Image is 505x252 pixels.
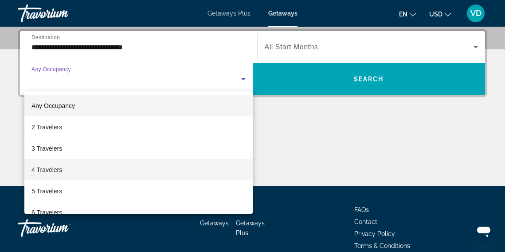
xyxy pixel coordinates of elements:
[31,102,75,109] span: Any Occupancy
[470,216,498,245] iframe: Button to launch messaging window
[31,186,62,196] span: 5 Travelers
[31,122,62,132] span: 2 Travelers
[31,143,62,154] span: 3 Travelers
[31,164,62,175] span: 4 Travelers
[31,207,62,218] span: 6 Travelers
